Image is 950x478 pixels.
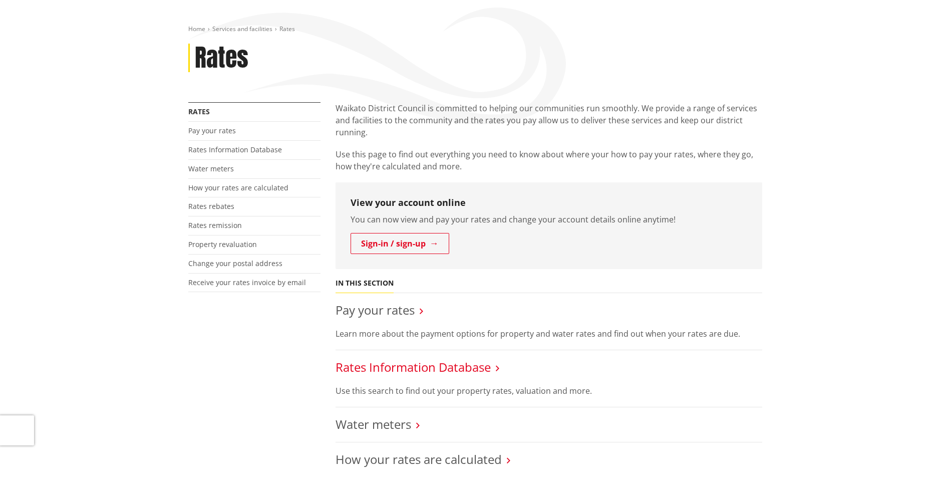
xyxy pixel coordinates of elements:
[188,164,234,173] a: Water meters
[336,302,415,318] a: Pay your rates
[336,148,762,172] p: Use this page to find out everything you need to know about where your how to pay your rates, whe...
[351,197,747,208] h3: View your account online
[188,25,762,34] nav: breadcrumb
[336,416,411,432] a: Water meters
[188,25,205,33] a: Home
[279,25,295,33] span: Rates
[195,44,248,73] h1: Rates
[336,328,762,340] p: Learn more about the payment options for property and water rates and find out when your rates ar...
[351,213,747,225] p: You can now view and pay your rates and change your account details online anytime!
[188,220,242,230] a: Rates remission
[212,25,272,33] a: Services and facilities
[336,359,491,375] a: Rates Information Database
[188,201,234,211] a: Rates rebates
[188,183,288,192] a: How your rates are calculated
[188,278,306,287] a: Receive your rates invoice by email
[336,102,762,138] p: Waikato District Council is committed to helping our communities run smoothly. We provide a range...
[188,107,210,116] a: Rates
[188,126,236,135] a: Pay your rates
[188,240,257,249] a: Property revaluation
[336,279,394,288] h5: In this section
[336,451,502,467] a: How your rates are calculated
[188,259,282,268] a: Change your postal address
[188,145,282,154] a: Rates Information Database
[351,233,449,254] a: Sign-in / sign-up
[336,385,762,397] p: Use this search to find out your property rates, valuation and more.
